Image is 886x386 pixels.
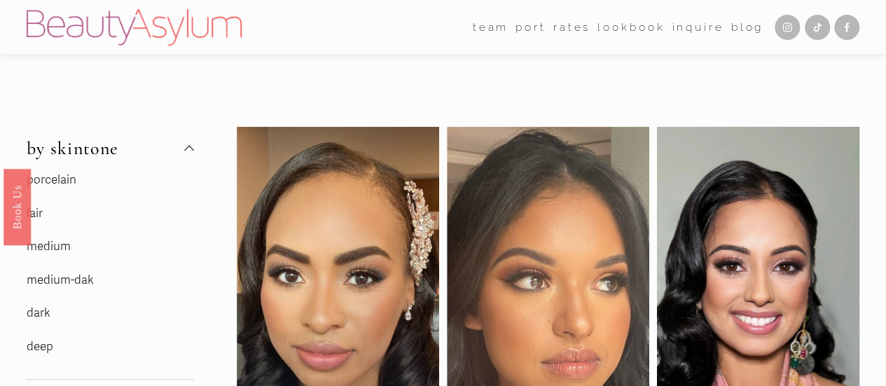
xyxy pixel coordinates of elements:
a: dark [27,305,50,320]
a: Lookbook [597,16,665,38]
a: TikTok [805,15,830,40]
button: by skintone [27,127,194,170]
a: porcelain [27,172,76,187]
a: Blog [731,16,763,38]
a: folder dropdown [473,16,508,38]
span: by skintone [27,137,184,159]
a: Facebook [834,15,859,40]
span: team [473,18,508,37]
a: medium-dak [27,273,94,287]
a: port [515,16,546,38]
a: medium [27,239,71,254]
a: deep [27,339,53,354]
a: fair [27,206,43,221]
a: Inquire [672,16,724,38]
img: Beauty Asylum | Bridal Hair &amp; Makeup Charlotte &amp; Atlanta [27,9,242,46]
a: Rates [553,16,590,38]
a: Instagram [775,15,800,40]
a: Book Us [4,168,31,244]
div: by skintone [27,170,194,379]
